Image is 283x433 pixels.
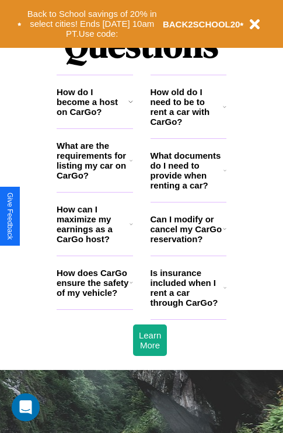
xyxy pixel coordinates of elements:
h3: How does CarGo ensure the safety of my vehicle? [57,268,130,298]
button: Back to School savings of 20% in select cities! Ends [DATE] 10am PT.Use code: [22,6,163,42]
h3: How can I maximize my earnings as a CarGo host? [57,204,130,244]
h3: What are the requirements for listing my car on CarGo? [57,141,130,180]
h3: What documents do I need to provide when renting a car? [151,151,224,190]
h3: Can I modify or cancel my CarGo reservation? [151,214,223,244]
div: Open Intercom Messenger [12,393,40,421]
div: Give Feedback [6,193,14,240]
h3: How do I become a host on CarGo? [57,87,128,117]
b: BACK2SCHOOL20 [163,19,240,29]
h3: Is insurance included when I rent a car through CarGo? [151,268,223,308]
button: Learn More [133,324,167,356]
h3: How old do I need to be to rent a car with CarGo? [151,87,223,127]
